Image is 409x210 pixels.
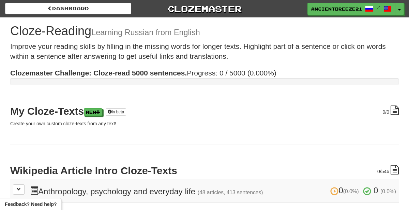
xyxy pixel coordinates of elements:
h2: My Cloze-Texts [10,106,399,117]
a: New [84,108,102,116]
h2: Wikipedia Article Intro Cloze-Texts [10,165,399,176]
span: 0 [383,109,385,115]
p: Improve your reading skills by filling in the missing words for longer texts. Highlight part of a... [10,41,399,61]
h1: Cloze-Reading [10,24,399,38]
a: in beta [106,108,126,116]
div: /546 [377,165,399,175]
small: Learning Russian from English [91,28,200,37]
div: /0 [383,106,399,115]
small: (48 articles, 413 sentences) [198,190,263,195]
span: 0 [330,186,361,195]
span: / [377,5,380,10]
p: Create your own custom cloze-texts from any text! [10,120,399,127]
span: AncientBreeze2119 [311,6,362,12]
small: (0.0%) [380,188,396,194]
a: Dashboard [5,3,131,14]
strong: Clozemaster Challenge: Cloze-read 5000 sentences. [10,69,187,77]
a: Clozemaster [141,3,268,15]
span: 0 [377,169,380,174]
h3: Anthropology, psychology and everyday life [30,186,396,196]
span: 0 [374,186,378,195]
span: Progress: 0 / 5000 (0.000%) [10,69,276,77]
small: (0.0%) [343,188,359,194]
span: Open feedback widget [5,201,57,208]
a: AncientBreeze2119 / [307,3,395,15]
